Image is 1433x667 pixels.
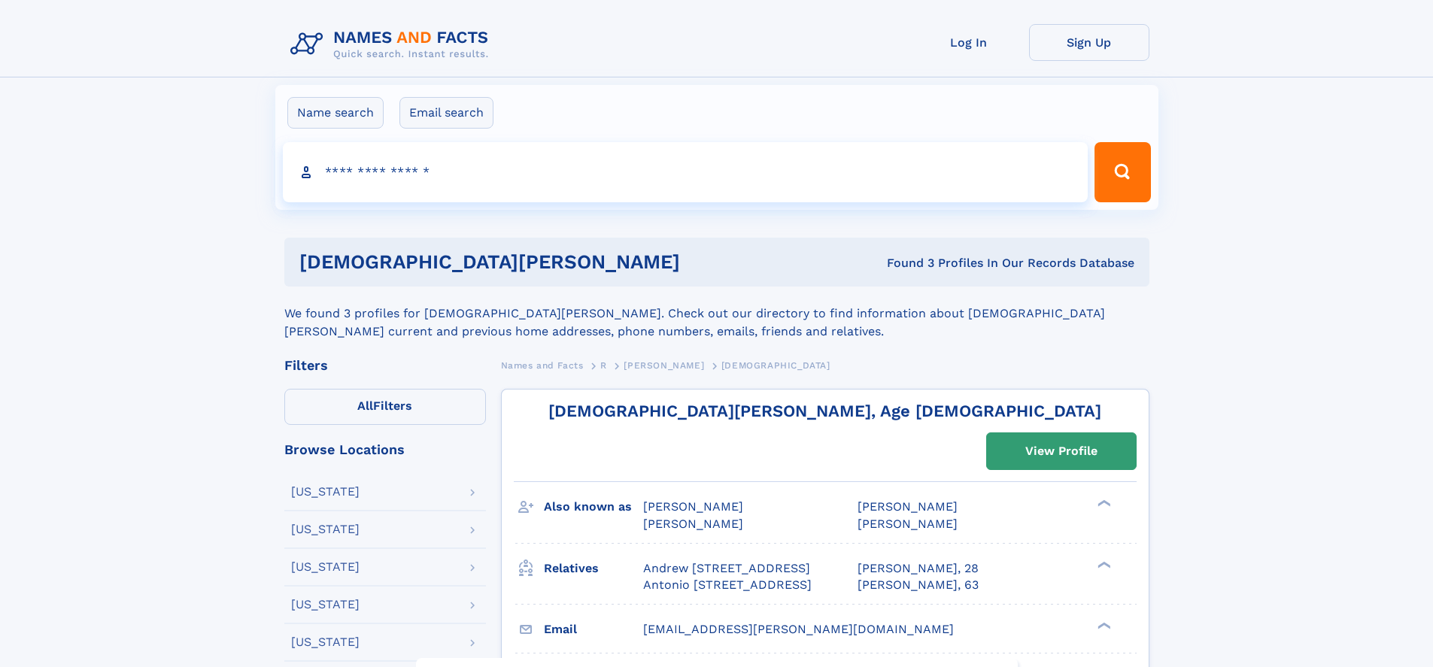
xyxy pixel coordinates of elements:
a: [PERSON_NAME], 28 [858,560,979,577]
a: [DEMOGRAPHIC_DATA][PERSON_NAME], Age [DEMOGRAPHIC_DATA] [548,402,1101,420]
div: ❯ [1094,499,1112,508]
a: Antonio [STREET_ADDRESS] [643,577,812,593]
div: View Profile [1025,434,1098,468]
span: [DEMOGRAPHIC_DATA] [721,360,830,371]
a: [PERSON_NAME], 63 [858,577,979,593]
div: ❯ [1094,559,1112,569]
label: Filters [284,389,486,425]
span: [PERSON_NAME] [643,517,743,531]
button: Search Button [1094,142,1150,202]
a: [PERSON_NAME] [624,356,704,374]
div: Browse Locations [284,443,486,456]
div: [US_STATE] [291,523,360,535]
a: View Profile [987,433,1136,469]
div: We found 3 profiles for [DEMOGRAPHIC_DATA][PERSON_NAME]. Check out our directory to find informat... [284,287,1149,341]
span: [PERSON_NAME] [858,517,958,531]
div: Found 3 Profiles In Our Records Database [783,255,1134,271]
div: [US_STATE] [291,561,360,573]
h3: Relatives [544,556,643,581]
label: Name search [287,97,384,129]
span: [PERSON_NAME] [858,499,958,514]
div: [US_STATE] [291,599,360,611]
span: [EMAIL_ADDRESS][PERSON_NAME][DOMAIN_NAME] [643,622,954,636]
div: Filters [284,359,486,372]
div: [US_STATE] [291,486,360,498]
label: Email search [399,97,493,129]
a: Log In [909,24,1029,61]
input: search input [283,142,1088,202]
span: [PERSON_NAME] [643,499,743,514]
h3: Also known as [544,494,643,520]
div: ❯ [1094,620,1112,630]
a: R [600,356,607,374]
span: All [357,399,373,413]
div: [US_STATE] [291,636,360,648]
a: Sign Up [1029,24,1149,61]
h3: Email [544,617,643,642]
a: Andrew [STREET_ADDRESS] [643,560,810,577]
a: Names and Facts [501,356,584,374]
h1: [DEMOGRAPHIC_DATA][PERSON_NAME] [299,253,784,271]
span: [PERSON_NAME] [624,360,704,371]
img: Logo Names and Facts [284,24,501,65]
span: R [600,360,607,371]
